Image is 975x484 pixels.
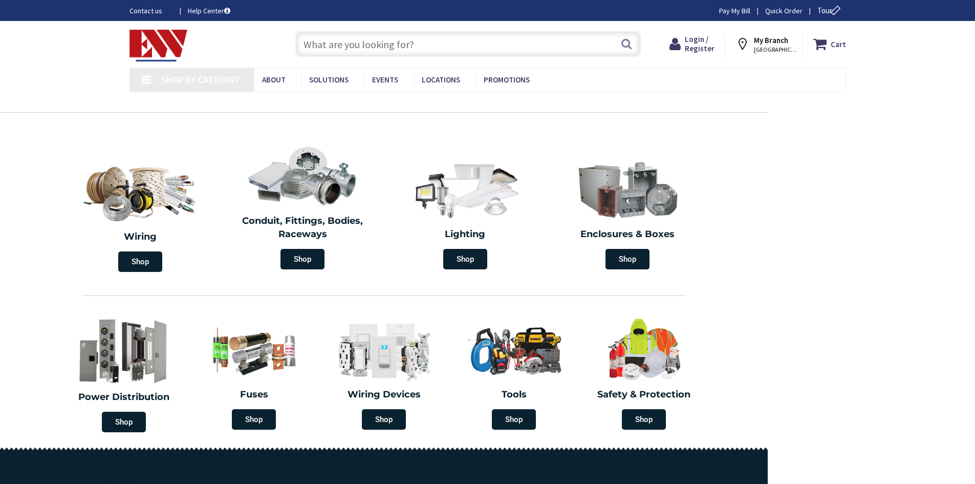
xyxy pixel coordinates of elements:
[457,388,571,402] h2: Tools
[719,6,750,16] a: Pay My Bill
[129,6,171,16] a: Contact us
[386,154,544,275] a: Lighting Shop
[64,230,216,244] h2: Wiring
[605,249,649,269] span: Shop
[309,75,349,85] span: Solutions
[813,35,846,53] a: Cart
[831,35,846,53] strong: Cart
[622,409,666,430] span: Shop
[262,75,286,85] span: About
[754,35,788,45] strong: My Branch
[669,35,714,53] a: Login / Register
[280,249,324,269] span: Shop
[554,228,702,241] h2: Enclosures & Boxes
[229,215,377,241] h2: Conduit, Fittings, Bodies, Raceways
[492,409,536,430] span: Shop
[321,311,446,435] a: Wiring Devices Shop
[587,388,701,402] h2: Safety & Protection
[191,311,316,435] a: Fuses Shop
[327,388,441,402] h2: Wiring Devices
[817,6,843,15] span: Tour
[581,311,706,435] a: Safety & Protection Shop
[422,75,460,85] span: Locations
[129,30,188,61] img: Electrical Wholesalers, Inc.
[232,409,276,430] span: Shop
[59,311,189,437] a: Power Distribution Shop
[443,249,487,269] span: Shop
[161,74,240,86] span: Shop By Category
[735,35,793,53] div: My Branch [GEOGRAPHIC_DATA], [GEOGRAPHIC_DATA]
[685,34,714,53] span: Login / Register
[118,251,162,272] span: Shop
[188,6,230,16] a: Help Center
[224,141,382,275] a: Conduit, Fittings, Bodies, Raceways Shop
[102,412,146,432] span: Shop
[64,391,184,404] h2: Power Distribution
[362,409,406,430] span: Shop
[59,154,222,277] a: Wiring Shop
[295,31,641,57] input: What are you looking for?
[392,228,539,241] h2: Lighting
[754,46,797,54] span: [GEOGRAPHIC_DATA], [GEOGRAPHIC_DATA]
[484,75,530,85] span: Promotions
[549,154,707,275] a: Enclosures & Boxes Shop
[197,388,311,402] h2: Fuses
[451,311,576,435] a: Tools Shop
[372,75,398,85] span: Events
[765,6,803,16] a: Quick Order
